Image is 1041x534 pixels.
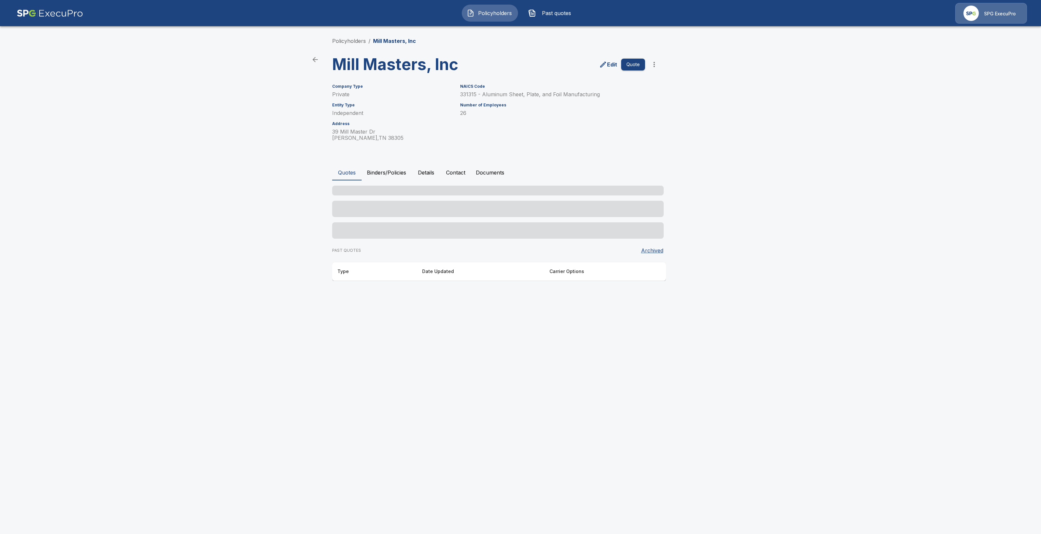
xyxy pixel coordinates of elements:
[368,37,370,45] li: /
[332,262,666,281] table: responsive table
[332,91,453,98] p: Private
[309,53,322,66] a: back
[332,37,416,45] nav: breadcrumb
[462,5,518,22] button: Policyholders IconPolicyholders
[523,5,580,22] button: Past quotes IconPast quotes
[471,165,510,180] button: Documents
[332,55,494,74] h3: Mill Masters, Inc
[417,262,544,281] th: Date Updated
[332,121,453,126] h6: Address
[332,165,362,180] button: Quotes
[441,165,471,180] button: Contact
[963,6,979,21] img: Agency Icon
[332,103,453,107] h6: Entity Type
[528,9,536,17] img: Past quotes Icon
[460,91,645,98] p: 331315 - Aluminum Sheet, Plate, and Foil Manufacturing
[460,84,645,89] h6: NAICS Code
[332,110,453,116] p: Independent
[362,165,411,180] button: Binders/Policies
[621,59,645,71] button: Quote
[598,59,619,70] a: edit
[607,61,617,68] p: Edit
[955,3,1027,24] a: Agency IconSPG ExecuPro
[332,84,453,89] h6: Company Type
[460,110,645,116] p: 26
[638,244,666,257] button: Archived
[477,9,513,17] span: Policyholders
[17,3,83,24] img: AA Logo
[332,165,709,180] div: policyholder tabs
[539,9,575,17] span: Past quotes
[460,103,645,107] h6: Number of Employees
[332,248,361,253] p: PAST QUOTES
[984,10,1016,17] p: SPG ExecuPro
[332,129,453,141] p: 39 Mill Master Dr [PERSON_NAME] , TN 38305
[332,262,417,281] th: Type
[373,37,416,45] p: Mill Masters, Inc
[648,58,661,71] button: more
[544,262,643,281] th: Carrier Options
[332,38,366,44] a: Policyholders
[467,9,475,17] img: Policyholders Icon
[411,165,441,180] button: Details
